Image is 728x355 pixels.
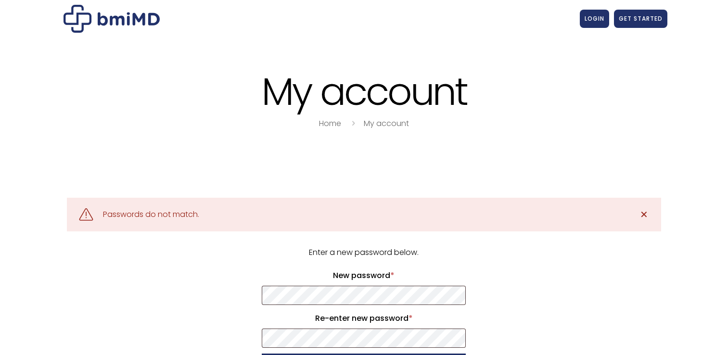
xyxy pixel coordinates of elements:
label: Re-enter new password [262,311,466,326]
a: My account [364,118,409,129]
span: GET STARTED [619,14,663,23]
h1: My account [61,71,667,112]
a: LOGIN [580,10,609,28]
span: ✕ [640,208,648,221]
a: GET STARTED [614,10,667,28]
a: ✕ [635,205,654,224]
a: Home [319,118,341,129]
img: My account [64,5,160,33]
i: breadcrumbs separator [348,118,358,129]
span: LOGIN [585,14,604,23]
label: New password [262,268,466,283]
p: Enter a new password below. [260,246,467,259]
div: Passwords do not match. [103,208,199,221]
